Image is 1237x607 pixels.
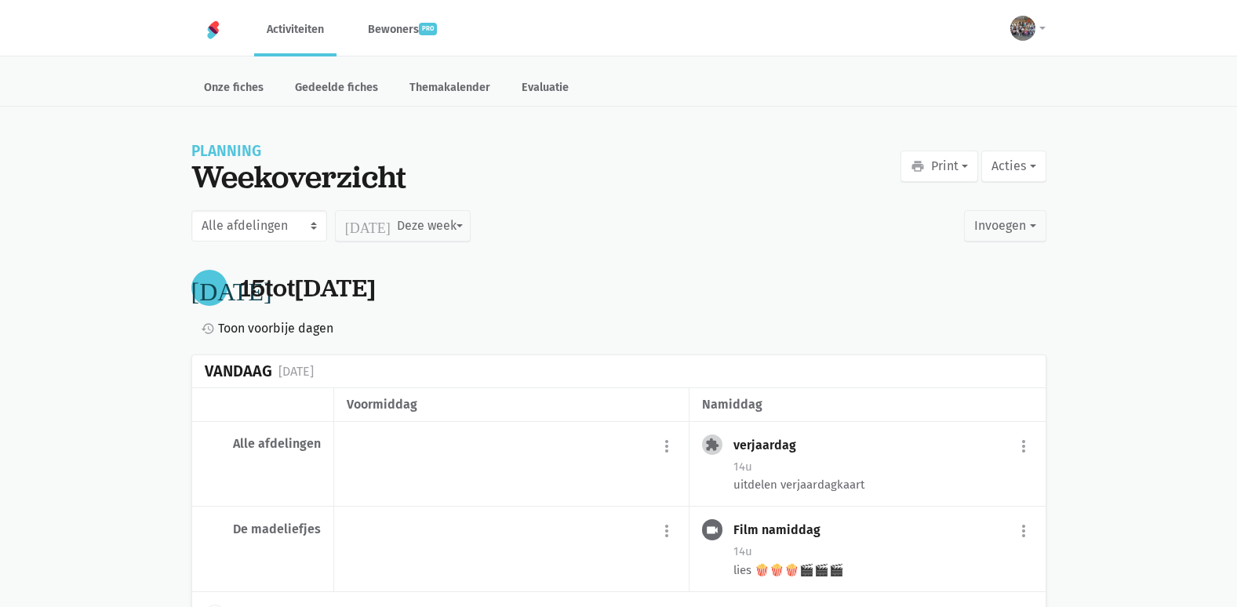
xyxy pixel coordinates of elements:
[240,271,265,304] span: 15
[205,436,321,452] div: Alle afdelingen
[733,544,752,558] span: 14u
[345,219,391,233] i: [DATE]
[705,523,719,537] i: videocam
[191,72,276,106] a: Onze fiches
[981,151,1046,182] button: Acties
[254,3,337,56] a: Activiteiten
[201,322,215,336] i: history
[509,72,581,106] a: Evaluatie
[278,362,314,382] div: [DATE]
[240,274,376,303] div: tot
[733,438,809,453] div: verjaardag
[195,318,333,339] a: Toon voorbije dagen
[733,562,1032,579] div: lies 🍿🍿🍿🎬🎬🎬
[295,271,376,304] span: [DATE]
[397,72,503,106] a: Themakalender
[911,159,925,173] i: print
[191,158,406,194] div: Weekoverzicht
[900,151,978,182] button: Print
[419,23,437,35] span: pro
[733,522,833,538] div: Film namiddag
[705,438,719,452] i: extension
[347,394,676,415] div: voormiddag
[191,144,406,158] div: Planning
[355,3,449,56] a: Bewonerspro
[335,210,471,242] button: Deze week
[702,394,1032,415] div: namiddag
[218,318,333,339] span: Toon voorbije dagen
[964,210,1046,242] button: Invoegen
[205,362,272,380] div: Vandaag
[733,476,1032,493] div: uitdelen verjaardagkaart
[191,275,272,300] i: [DATE]
[205,522,321,537] div: De madeliefjes
[733,460,752,474] span: 14u
[204,20,223,39] img: Home
[282,72,391,106] a: Gedeelde fiches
